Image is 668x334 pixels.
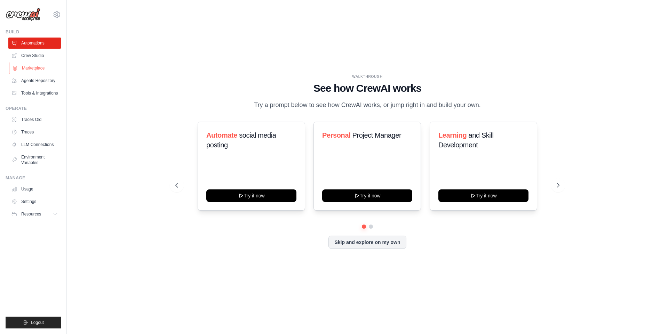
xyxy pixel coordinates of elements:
a: LLM Connections [8,139,61,150]
p: Try a prompt below to see how CrewAI works, or jump right in and build your own. [250,100,484,110]
a: Automations [8,38,61,49]
a: Marketplace [9,63,62,74]
button: Skip and explore on my own [328,236,406,249]
div: Operate [6,106,61,111]
div: Manage [6,175,61,181]
span: Logout [31,320,44,325]
a: Settings [8,196,61,207]
span: Learning [438,131,467,139]
a: Crew Studio [8,50,61,61]
span: Automate [206,131,237,139]
img: Logo [6,8,40,21]
span: Resources [21,211,41,217]
div: Build [6,29,61,35]
span: social media posting [206,131,276,149]
span: Project Manager [352,131,401,139]
a: Usage [8,184,61,195]
button: Try it now [206,189,296,202]
a: Environment Variables [8,152,61,168]
span: and Skill Development [438,131,493,149]
h1: See how CrewAI works [175,82,559,95]
a: Traces Old [8,114,61,125]
button: Resources [8,209,61,220]
div: WALKTHROUGH [175,74,559,79]
span: Personal [322,131,350,139]
a: Traces [8,127,61,138]
button: Try it now [322,189,412,202]
a: Agents Repository [8,75,61,86]
button: Logout [6,317,61,328]
a: Tools & Integrations [8,88,61,99]
button: Try it now [438,189,528,202]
